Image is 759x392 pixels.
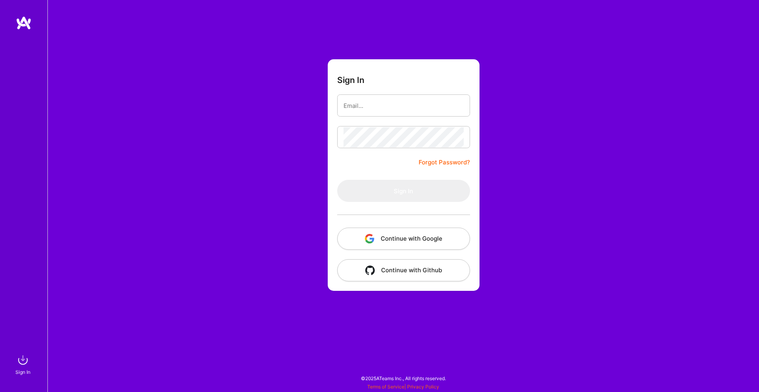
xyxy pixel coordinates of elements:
[344,96,464,116] input: Email...
[16,16,32,30] img: logo
[367,384,439,390] span: |
[15,352,31,368] img: sign in
[337,180,470,202] button: Sign In
[407,384,439,390] a: Privacy Policy
[367,384,404,390] a: Terms of Service
[47,368,759,388] div: © 2025 ATeams Inc., All rights reserved.
[365,266,375,275] img: icon
[365,234,374,243] img: icon
[337,228,470,250] button: Continue with Google
[337,259,470,281] button: Continue with Github
[17,352,31,376] a: sign inSign In
[419,158,470,167] a: Forgot Password?
[15,368,30,376] div: Sign In
[337,75,364,85] h3: Sign In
